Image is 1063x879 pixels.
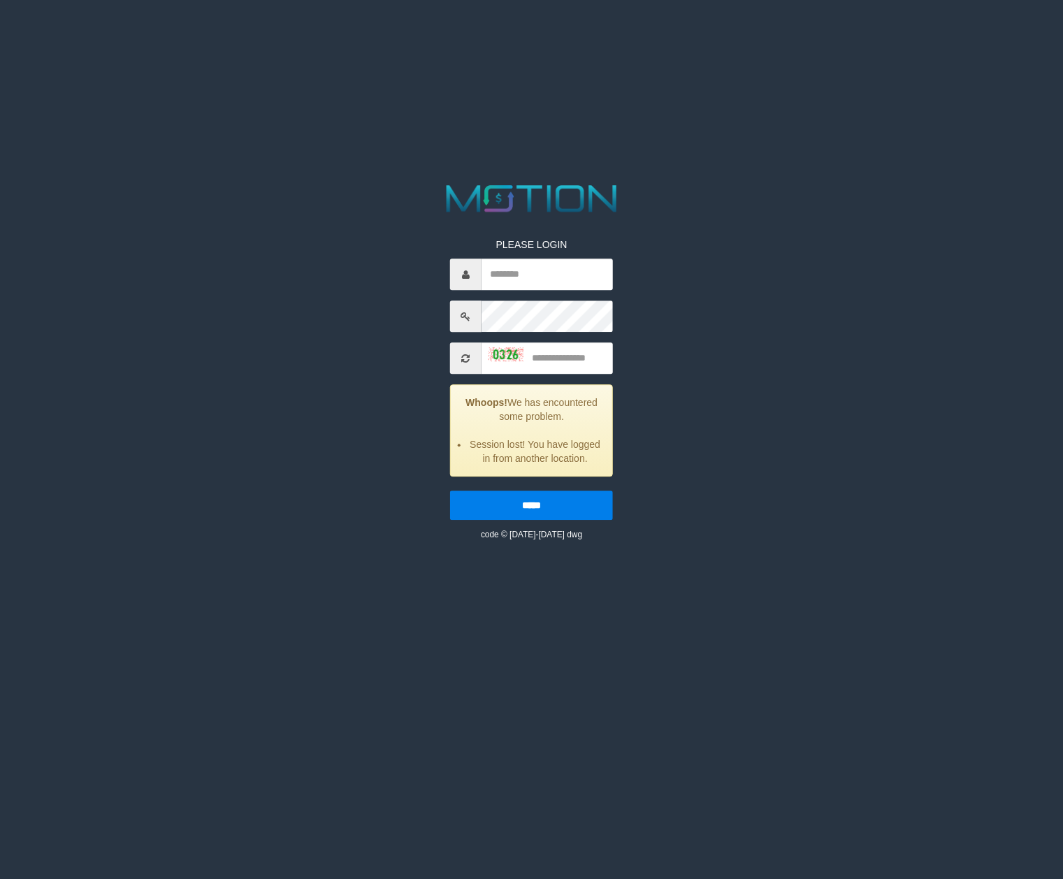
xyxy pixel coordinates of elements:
div: We has encountered some problem. [450,385,613,477]
li: Session lost! You have logged in from another location. [468,438,602,466]
img: MOTION_logo.png [438,180,624,217]
p: PLEASE LOGIN [450,238,613,252]
small: code © [DATE]-[DATE] dwg [481,530,582,540]
img: captcha [489,347,523,361]
strong: Whoops! [465,398,507,409]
